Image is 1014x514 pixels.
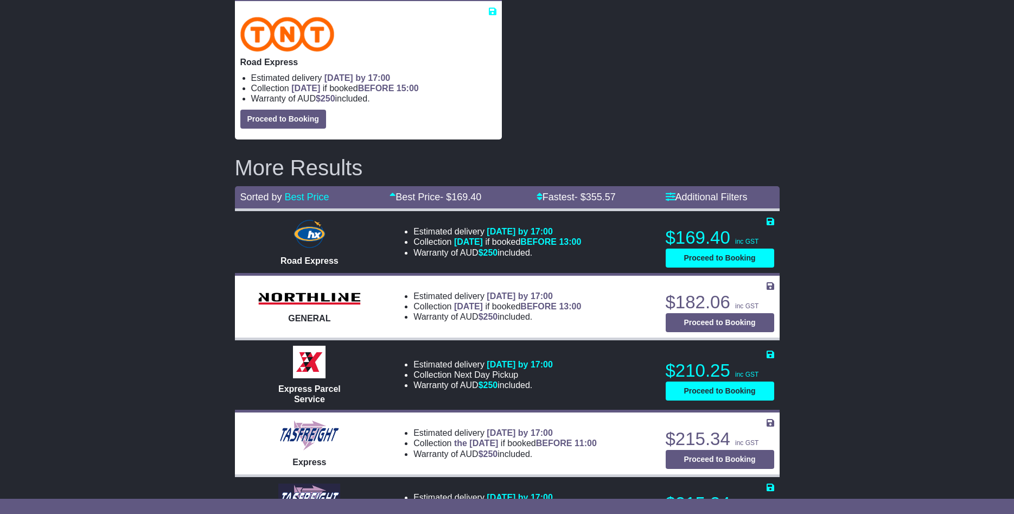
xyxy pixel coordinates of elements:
span: $ [479,380,498,390]
span: [DATE] by 17:00 [487,291,553,301]
span: inc GST [735,302,758,310]
span: 250 [483,380,498,390]
a: Fastest- $355.57 [537,192,616,202]
span: [DATE] [291,84,320,93]
span: 169.40 [451,192,481,202]
li: Warranty of AUD included. [251,93,496,104]
p: $169.40 [666,227,774,249]
li: Estimated delivery [413,492,597,503]
span: Road Express [280,256,339,265]
span: - $ [440,192,481,202]
span: if booked [454,439,597,448]
img: Northline Distribution: GENERAL [255,289,363,308]
span: [DATE] by 17:00 [487,493,553,502]
button: Proceed to Booking [240,110,326,129]
li: Estimated delivery [413,359,553,370]
a: Best Price [285,192,329,202]
a: Additional Filters [666,192,748,202]
span: 13:00 [559,237,581,246]
li: Collection [413,370,553,380]
span: 13:00 [559,302,581,311]
a: Best Price- $169.40 [390,192,481,202]
span: if booked [291,84,418,93]
span: $ [316,94,335,103]
span: Express Parcel Service [278,384,341,404]
span: 15:00 [397,84,419,93]
img: Border Express: Express Parcel Service [293,346,326,378]
span: [DATE] [454,302,483,311]
p: $182.06 [666,291,774,313]
span: $ [479,312,498,321]
span: GENERAL [288,314,330,323]
li: Collection [413,237,581,247]
span: 11:00 [575,439,597,448]
span: BEFORE [536,439,572,448]
span: [DATE] [454,237,483,246]
span: inc GST [735,238,758,245]
h2: More Results [235,156,780,180]
p: $210.25 [666,360,774,382]
span: BEFORE [520,237,557,246]
span: 250 [483,248,498,257]
span: 355.57 [586,192,616,202]
img: Hunter Express: Road Express [291,218,327,250]
button: Proceed to Booking [666,249,774,268]
li: Warranty of AUD included. [413,380,553,390]
span: [DATE] by 17:00 [487,428,553,437]
li: Collection [413,438,597,448]
span: 250 [483,449,498,459]
span: Next Day Pickup [454,370,518,379]
span: [DATE] by 17:00 [487,227,553,236]
span: - $ [575,192,616,202]
span: BEFORE [520,302,557,311]
button: Proceed to Booking [666,313,774,332]
li: Warranty of AUD included. [413,248,581,258]
button: Proceed to Booking [666,450,774,469]
li: Estimated delivery [251,73,496,83]
span: the [DATE] [454,439,498,448]
span: inc GST [735,439,758,447]
li: Collection [413,301,581,312]
button: Proceed to Booking [666,382,774,401]
span: if booked [454,302,581,311]
span: [DATE] by 17:00 [487,360,553,369]
span: $ [479,449,498,459]
span: BEFORE [358,84,394,93]
li: Estimated delivery [413,291,581,301]
p: Road Express [240,57,496,67]
img: TNT Domestic: Road Express [240,17,335,52]
span: inc GST [735,371,758,378]
span: 250 [321,94,335,103]
span: Express [292,458,326,467]
span: $ [479,248,498,257]
p: $215.34 [666,428,774,450]
img: Tasfreight: Express [278,419,340,452]
li: Collection [251,83,496,93]
span: 250 [483,312,498,321]
span: Sorted by [240,192,282,202]
li: Warranty of AUD included. [413,449,597,459]
li: Estimated delivery [413,428,597,438]
span: [DATE] by 17:00 [324,73,391,83]
li: Warranty of AUD included. [413,312,581,322]
span: if booked [454,237,581,246]
li: Estimated delivery [413,226,581,237]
